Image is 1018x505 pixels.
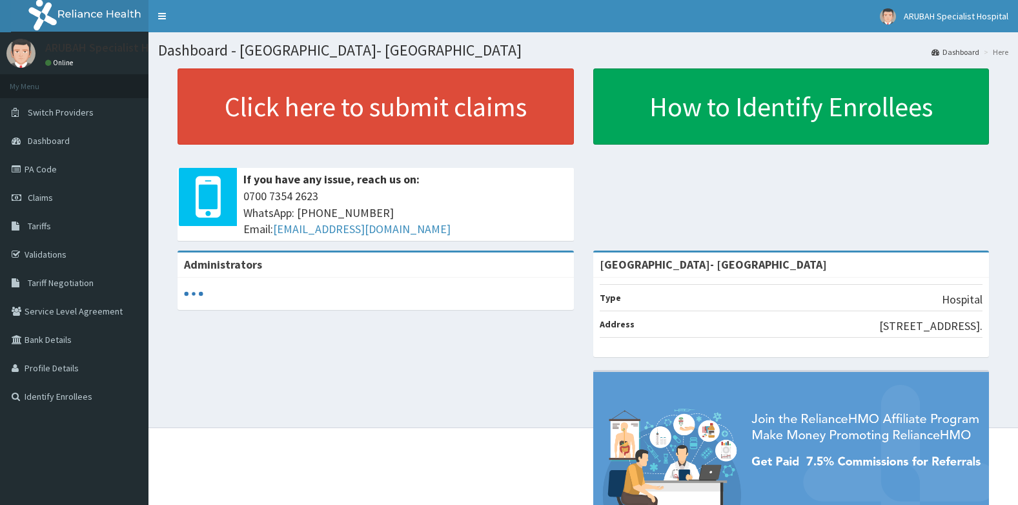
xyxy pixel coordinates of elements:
b: Type [600,292,621,304]
li: Here [981,46,1008,57]
h1: Dashboard - [GEOGRAPHIC_DATA]- [GEOGRAPHIC_DATA] [158,42,1008,59]
a: [EMAIL_ADDRESS][DOMAIN_NAME] [273,222,451,236]
span: Tariff Negotiation [28,277,94,289]
span: Claims [28,192,53,203]
span: ARUBAH Specialist Hospital [904,10,1008,22]
b: If you have any issue, reach us on: [243,172,420,187]
span: Switch Providers [28,107,94,118]
p: [STREET_ADDRESS]. [879,318,982,335]
img: User Image [6,39,36,68]
p: ARUBAH Specialist Hospital [45,42,184,54]
a: Click here to submit claims [178,68,574,145]
a: How to Identify Enrollees [593,68,990,145]
p: Hospital [942,291,982,308]
a: Dashboard [931,46,979,57]
a: Online [45,58,76,67]
span: Tariffs [28,220,51,232]
span: Dashboard [28,135,70,147]
span: 0700 7354 2623 WhatsApp: [PHONE_NUMBER] Email: [243,188,567,238]
b: Address [600,318,635,330]
svg: audio-loading [184,284,203,304]
strong: [GEOGRAPHIC_DATA]- [GEOGRAPHIC_DATA] [600,257,827,272]
b: Administrators [184,257,262,272]
img: User Image [880,8,896,25]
